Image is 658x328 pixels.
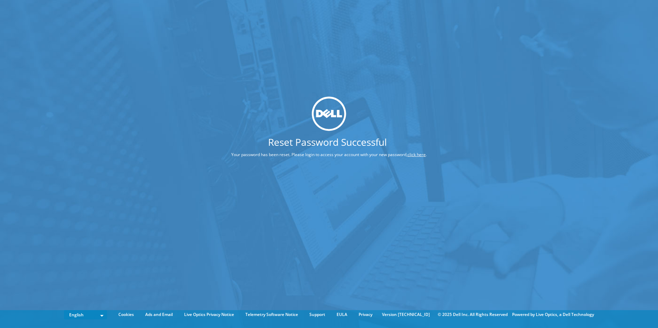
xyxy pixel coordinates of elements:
[312,96,346,131] img: dell_svg_logo.svg
[304,311,330,318] a: Support
[205,151,453,158] p: Your password has been reset. Please login to access your account with your new password, .
[205,137,449,147] h1: Reset Password Successful
[140,311,178,318] a: Ads and Email
[331,311,352,318] a: EULA
[113,311,139,318] a: Cookies
[434,311,511,318] li: © 2025 Dell Inc. All Rights Reserved
[179,311,239,318] a: Live Optics Privacy Notice
[512,311,594,318] li: Powered by Live Optics, a Dell Technology
[353,311,378,318] a: Privacy
[407,152,426,157] a: click here
[379,311,433,318] li: Version [TECHNICAL_ID]
[240,311,303,318] a: Telemetry Software Notice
